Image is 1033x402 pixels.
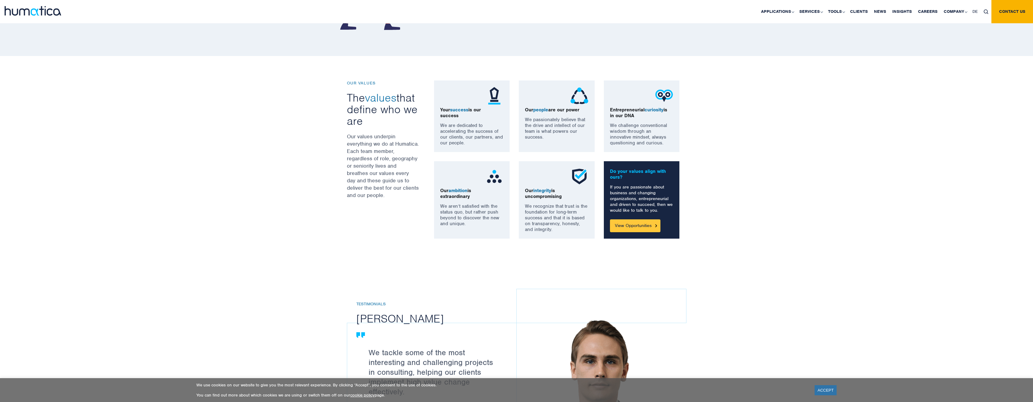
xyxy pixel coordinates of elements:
[347,133,419,199] p: Our values underpin everything we do at Humatica. Each team member, regardless of role, geography...
[655,87,673,105] img: ico
[570,87,589,105] img: ico
[450,107,468,113] span: success
[570,167,589,186] img: ico
[448,188,467,194] span: ambition
[610,169,674,180] p: Do your values align with ours?
[972,9,978,14] span: DE
[610,184,674,213] p: If you are passionate about business and changing organizations, entrepreneurial and driven to su...
[525,117,589,140] p: We passionately believe that the drive and intellect of our team is what powers our success.
[347,80,419,86] p: OUR VALUES
[525,188,589,199] p: Our is uncompromising
[440,188,504,199] p: Our is extraordinary
[485,167,503,186] img: ico
[350,393,375,398] a: cookie policy
[365,91,396,105] span: values
[525,107,589,113] p: Our are our power
[356,311,526,326] h2: [PERSON_NAME]
[815,385,837,395] a: ACCEPT
[369,348,501,396] p: We tackle some of the most interesting and challenging projects in consulting, helping our client...
[610,219,660,232] a: View Opportunities
[610,123,674,146] p: We challenge conventional wisdom through an innovative mindset, always questioning and curious.
[196,382,807,388] p: We use cookies on our website to give you the most relevant experience. By clicking “Accept”, you...
[525,203,589,233] p: We recognize that trust is the foundation for long-term success and that it is based on transpare...
[347,92,419,127] h3: The that define who we are
[655,224,657,227] img: Button
[533,107,548,113] span: people
[485,87,503,105] img: ico
[610,107,674,119] p: Entrepreneurial is in our DNA
[533,188,551,194] span: integrity
[984,9,988,14] img: search_icon
[440,123,504,146] p: We are dedicated to accelerating the success of our clients, our partners, and our people.
[645,107,663,113] span: curiosity
[356,302,526,307] h6: Testimonials
[440,107,504,119] p: Your is our success
[196,393,807,398] p: You can find out more about which cookies we are using or switch them off on our page.
[5,6,61,16] img: logo
[440,203,504,227] p: We aren’t satisfied with the status quo, but rather push beyond to discover the new and unique.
